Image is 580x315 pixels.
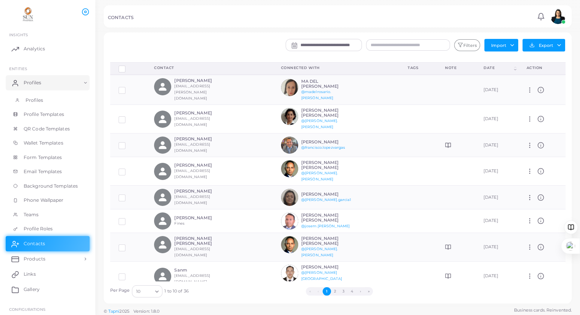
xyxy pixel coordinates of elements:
[6,267,90,282] a: Links
[301,160,357,170] h6: [PERSON_NAME] [PERSON_NAME]
[6,193,90,207] a: Phone Wallpaper
[6,107,90,122] a: Profile Templates
[484,218,510,224] div: [DATE]
[301,108,357,118] h6: [PERSON_NAME] [PERSON_NAME]
[6,122,90,136] a: QR Code Templates
[174,268,230,273] h6: Sanm
[6,282,90,297] a: Gallery
[174,247,210,257] small: [EMAIL_ADDRESS][DOMAIN_NAME]
[331,287,339,296] button: Go to page 2
[24,197,64,204] span: Phone Wallpaper
[157,271,168,281] svg: person fill
[301,265,357,270] h6: [PERSON_NAME]
[301,90,333,100] a: @madelrosario.[PERSON_NAME]
[174,137,230,141] h6: [PERSON_NAME]
[132,285,162,297] div: Search for option
[281,212,298,230] img: avatar
[301,224,350,228] a: @josem.[PERSON_NAME]
[281,108,298,125] img: avatar
[6,75,90,90] a: Profiles
[526,65,557,71] div: action
[484,65,513,71] div: Date
[484,116,510,122] div: [DATE]
[301,171,338,181] a: @[PERSON_NAME].[PERSON_NAME]
[281,79,298,96] img: avatar
[24,211,39,218] span: Teams
[6,136,90,150] a: Wallet Templates
[522,39,565,51] button: Export
[301,79,357,89] h6: MA DEL [PERSON_NAME]
[454,39,480,51] button: Filters
[6,93,90,108] a: Profiles
[174,236,230,246] h6: [PERSON_NAME] [PERSON_NAME]
[484,142,510,148] div: [DATE]
[348,287,356,296] button: Go to page 4
[24,256,45,262] span: Products
[24,240,45,247] span: Contacts
[174,215,230,220] h6: [PERSON_NAME]
[174,116,210,127] small: [EMAIL_ADDRESS][DOMAIN_NAME]
[9,307,45,312] span: Configurations
[301,198,351,202] a: @[PERSON_NAME].garcia1
[133,309,160,314] span: Version: 1.8.0
[24,45,45,52] span: Analytics
[484,194,510,201] div: [DATE]
[301,145,345,149] a: @francisco.lopezvargas
[24,183,78,190] span: Background Templates
[301,140,357,145] h6: [PERSON_NAME]
[136,288,140,296] span: 10
[484,39,518,51] button: Import
[24,125,70,132] span: QR Code Templates
[7,7,49,21] img: logo
[550,9,566,24] img: avatar
[281,65,391,71] div: Connected With
[189,287,490,296] ul: Pagination
[174,169,210,179] small: [EMAIL_ADDRESS][DOMAIN_NAME]
[301,247,338,257] a: @[PERSON_NAME].[PERSON_NAME]
[174,273,210,284] small: [EMAIL_ADDRESS][DOMAIN_NAME]
[24,154,62,161] span: Form Templates
[281,265,298,282] img: avatar
[356,287,365,296] button: Go to next page
[24,286,40,293] span: Gallery
[174,189,230,194] h6: [PERSON_NAME]
[104,308,159,315] span: ©
[484,87,510,93] div: [DATE]
[164,288,188,294] span: 1 to 10 of 36
[408,65,428,71] div: Tags
[301,119,338,129] a: @[PERSON_NAME].[PERSON_NAME]
[6,179,90,193] a: Background Templates
[339,287,348,296] button: Go to page 3
[157,82,168,92] svg: person fill
[174,163,230,168] h6: [PERSON_NAME]
[24,225,53,232] span: Profile Roles
[301,213,357,223] h6: [PERSON_NAME] [PERSON_NAME]
[484,273,510,279] div: [DATE]
[157,239,168,250] svg: person fill
[6,207,90,222] a: Teams
[9,66,27,71] span: ENTITIES
[24,111,64,118] span: Profile Templates
[445,65,467,71] div: Note
[6,251,90,267] a: Products
[9,32,28,37] span: INSIGHTS
[174,78,230,83] h6: [PERSON_NAME]
[110,62,146,75] th: Row-selection
[157,140,168,150] svg: person fill
[6,236,90,251] a: Contacts
[301,270,342,287] a: @[PERSON_NAME][GEOGRAPHIC_DATA][PERSON_NAME]
[174,142,210,153] small: [EMAIL_ADDRESS][DOMAIN_NAME]
[281,137,298,154] img: avatar
[24,79,41,86] span: Profiles
[6,150,90,165] a: Form Templates
[174,221,185,225] small: Fines
[108,15,133,20] h5: CONTACTS
[174,194,210,205] small: [EMAIL_ADDRESS][DOMAIN_NAME]
[154,65,264,71] div: Contact
[301,192,357,197] h6: [PERSON_NAME]
[157,166,168,177] svg: person fill
[157,114,168,124] svg: person fill
[174,84,210,100] small: [EMAIL_ADDRESS][PERSON_NAME][DOMAIN_NAME]
[174,111,230,116] h6: [PERSON_NAME]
